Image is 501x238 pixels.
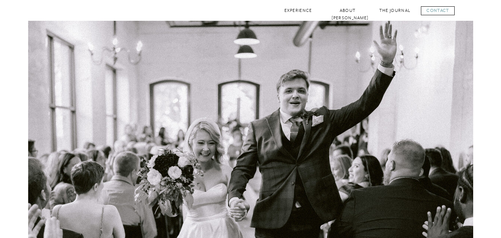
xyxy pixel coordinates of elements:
[283,7,313,14] a: Experience
[332,7,364,14] a: About [PERSON_NAME]
[379,7,411,14] a: The Journal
